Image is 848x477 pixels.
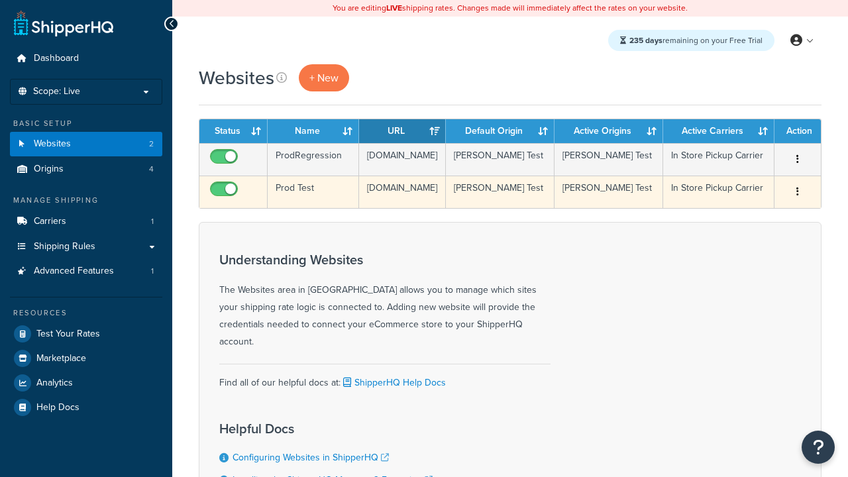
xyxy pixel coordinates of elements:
[10,322,162,346] a: Test Your Rates
[268,119,359,143] th: Name: activate to sort column ascending
[151,266,154,277] span: 1
[446,119,555,143] th: Default Origin: activate to sort column ascending
[36,329,100,340] span: Test Your Rates
[555,143,663,176] td: [PERSON_NAME] Test
[359,119,446,143] th: URL: activate to sort column ascending
[386,2,402,14] b: LIVE
[608,30,774,51] div: remaining on your Free Trial
[14,10,113,36] a: ShipperHQ Home
[10,396,162,419] a: Help Docs
[34,216,66,227] span: Carriers
[359,143,446,176] td: [DOMAIN_NAME]
[34,164,64,175] span: Origins
[309,70,339,85] span: + New
[629,34,662,46] strong: 235 days
[446,176,555,208] td: [PERSON_NAME] Test
[199,119,268,143] th: Status: activate to sort column ascending
[34,138,71,150] span: Websites
[555,119,663,143] th: Active Origins: activate to sort column ascending
[233,450,389,464] a: Configuring Websites in ShipperHQ
[10,132,162,156] a: Websites 2
[299,64,349,91] a: + New
[446,143,555,176] td: [PERSON_NAME] Test
[10,118,162,129] div: Basic Setup
[663,143,774,176] td: In Store Pickup Carrier
[149,164,154,175] span: 4
[774,119,821,143] th: Action
[219,421,458,436] h3: Helpful Docs
[149,138,154,150] span: 2
[36,402,79,413] span: Help Docs
[151,216,154,227] span: 1
[10,259,162,284] li: Advanced Features
[33,86,80,97] span: Scope: Live
[34,241,95,252] span: Shipping Rules
[10,46,162,71] a: Dashboard
[219,364,551,392] div: Find all of our helpful docs at:
[10,209,162,234] a: Carriers 1
[10,259,162,284] a: Advanced Features 1
[36,353,86,364] span: Marketplace
[36,378,73,389] span: Analytics
[268,143,359,176] td: ProdRegression
[10,132,162,156] li: Websites
[359,176,446,208] td: [DOMAIN_NAME]
[10,346,162,370] a: Marketplace
[10,157,162,182] li: Origins
[10,195,162,206] div: Manage Shipping
[663,176,774,208] td: In Store Pickup Carrier
[268,176,359,208] td: Prod Test
[199,65,274,91] h1: Websites
[341,376,446,390] a: ShipperHQ Help Docs
[10,307,162,319] div: Resources
[10,157,162,182] a: Origins 4
[34,53,79,64] span: Dashboard
[802,431,835,464] button: Open Resource Center
[10,235,162,259] a: Shipping Rules
[555,176,663,208] td: [PERSON_NAME] Test
[663,119,774,143] th: Active Carriers: activate to sort column ascending
[219,252,551,267] h3: Understanding Websites
[10,209,162,234] li: Carriers
[219,252,551,350] div: The Websites area in [GEOGRAPHIC_DATA] allows you to manage which sites your shipping rate logic ...
[34,266,114,277] span: Advanced Features
[10,371,162,395] a: Analytics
